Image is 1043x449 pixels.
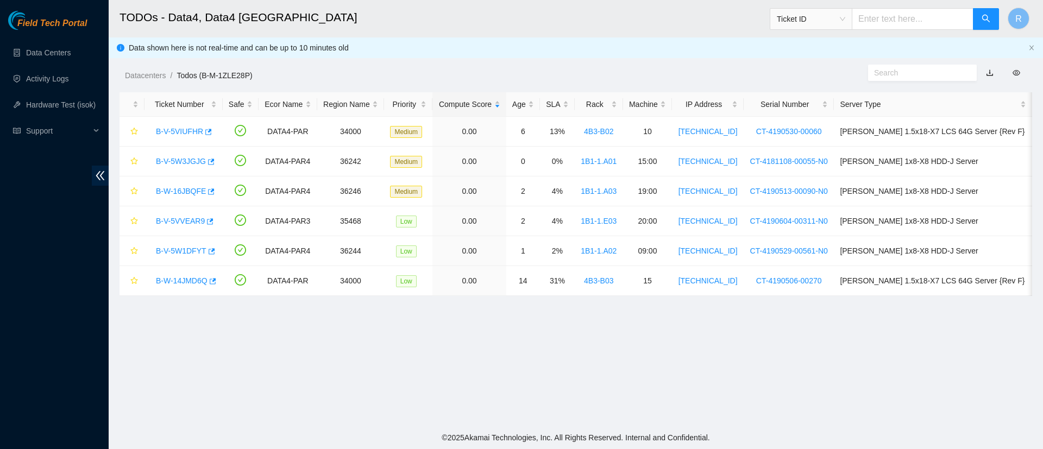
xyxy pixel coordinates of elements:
a: B-W-14JMD6Q [156,276,208,285]
a: 4B3-B03 [584,276,613,285]
a: [TECHNICAL_ID] [678,246,738,255]
td: 0.00 [432,206,506,236]
a: CT-4190506-00270 [756,276,822,285]
td: 35468 [317,206,384,236]
button: close [1028,45,1035,52]
td: [PERSON_NAME] 1x8-X8 HDD-J Server [834,176,1032,206]
span: Low [396,275,417,287]
button: R [1008,8,1029,29]
a: [TECHNICAL_ID] [678,276,738,285]
td: 6 [506,117,540,147]
a: Activity Logs [26,74,69,83]
a: CT-4190529-00561-N0 [750,246,828,255]
td: 4% [540,176,575,206]
a: 1B1-1.A01 [581,157,617,166]
span: Medium [390,186,422,198]
td: 2 [506,206,540,236]
a: Hardware Test (isok) [26,100,96,109]
a: [TECHNICAL_ID] [678,187,738,195]
a: CT-4190530-00060 [756,127,822,136]
td: 34000 [317,117,384,147]
button: download [978,64,1002,81]
a: 4B3-B02 [584,127,613,136]
td: 19:00 [623,176,673,206]
td: 0.00 [432,266,506,296]
td: [PERSON_NAME] 1.5x18-X7 LCS 64G Server {Rev F} [834,117,1032,147]
td: 09:00 [623,236,673,266]
span: / [170,71,172,80]
a: 1B1-1.A03 [581,187,617,195]
a: B-V-5VVEAR9 [156,217,205,225]
td: [PERSON_NAME] 1x8-X8 HDD-J Server [834,147,1032,176]
span: star [130,247,138,256]
span: R [1015,12,1022,26]
td: DATA4-PAR4 [259,176,317,206]
a: B-V-5W1DFYT [156,246,206,255]
td: 13% [540,117,575,147]
td: 36244 [317,236,384,266]
td: 2% [540,236,575,266]
input: Search [874,67,962,79]
td: 36246 [317,176,384,206]
a: CT-4190604-00311-N0 [750,217,828,225]
a: download [986,68,994,77]
span: check-circle [235,244,246,256]
td: DATA4-PAR4 [259,236,317,266]
a: [TECHNICAL_ID] [678,157,738,166]
span: close [1028,45,1035,51]
button: search [973,8,999,30]
span: Medium [390,156,422,168]
td: 36242 [317,147,384,176]
span: Medium [390,126,422,138]
span: Low [396,245,417,257]
span: star [130,157,138,166]
span: check-circle [235,274,246,286]
a: CT-4190513-00090-N0 [750,187,828,195]
span: search [982,14,990,24]
a: B-W-16JBQFE [156,187,206,195]
button: star [125,212,139,230]
td: 2 [506,176,540,206]
td: DATA4-PAR4 [259,147,317,176]
span: Low [396,216,417,227]
a: B-V-5VIUFHR [156,127,203,136]
button: star [125,153,139,170]
td: 0.00 [432,236,506,266]
td: [PERSON_NAME] 1x8-X8 HDD-J Server [834,206,1032,236]
td: 0.00 [432,176,506,206]
a: Data Centers [26,48,71,57]
span: Support [26,120,90,142]
td: 0 [506,147,540,176]
td: 20:00 [623,206,673,236]
td: [PERSON_NAME] 1x8-X8 HDD-J Server [834,236,1032,266]
td: 0.00 [432,117,506,147]
a: Akamai TechnologiesField Tech Portal [8,20,87,34]
button: star [125,242,139,260]
td: 14 [506,266,540,296]
span: star [130,277,138,286]
footer: © 2025 Akamai Technologies, Inc. All Rights Reserved. Internal and Confidential. [109,426,1043,449]
a: B-V-5W3JGJG [156,157,206,166]
a: 1B1-1.E03 [581,217,617,225]
span: check-circle [235,214,246,226]
button: star [125,123,139,140]
span: Ticket ID [777,11,845,27]
td: DATA4-PAR [259,117,317,147]
input: Enter text here... [852,8,973,30]
a: Datacenters [125,71,166,80]
span: read [13,127,21,135]
td: 4% [540,206,575,236]
td: 31% [540,266,575,296]
a: [TECHNICAL_ID] [678,127,738,136]
td: DATA4-PAR3 [259,206,317,236]
td: [PERSON_NAME] 1.5x18-X7 LCS 64G Server {Rev F} [834,266,1032,296]
td: 10 [623,117,673,147]
span: double-left [92,166,109,186]
td: 0.00 [432,147,506,176]
span: star [130,128,138,136]
img: Akamai Technologies [8,11,55,30]
a: Todos (B-M-1ZLE28P) [177,71,252,80]
a: [TECHNICAL_ID] [678,217,738,225]
button: star [125,182,139,200]
span: check-circle [235,155,246,166]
